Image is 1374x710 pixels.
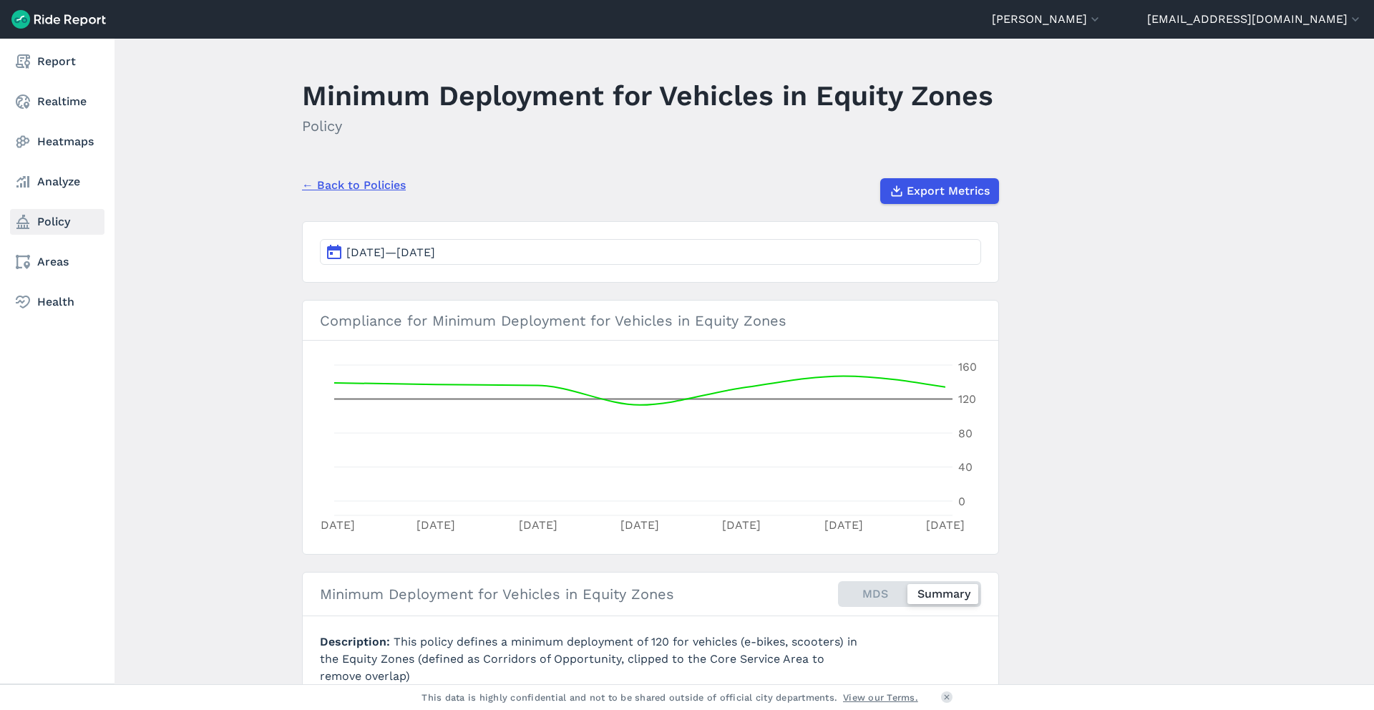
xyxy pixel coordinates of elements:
tspan: [DATE] [824,518,863,532]
button: [PERSON_NAME] [992,11,1102,28]
tspan: [DATE] [620,518,659,532]
button: Export Metrics [880,178,999,204]
a: Report [10,49,104,74]
tspan: 120 [958,392,976,406]
tspan: [DATE] [416,518,455,532]
h2: Minimum Deployment for Vehicles in Equity Zones [320,583,674,605]
span: [DATE]—[DATE] [346,245,435,259]
img: Ride Report [11,10,106,29]
a: Policy [10,209,104,235]
tspan: [DATE] [722,518,761,532]
tspan: 160 [958,360,977,374]
button: [EMAIL_ADDRESS][DOMAIN_NAME] [1147,11,1363,28]
tspan: [DATE] [316,518,355,532]
tspan: 40 [958,460,973,474]
tspan: 80 [958,427,973,440]
a: Areas [10,249,104,275]
span: This policy defines a minimum deployment of 120 for vehicles (e-bikes, scooters) in the Equity Zo... [320,635,857,683]
button: [DATE]—[DATE] [320,239,981,265]
tspan: [DATE] [926,518,965,532]
span: Export Metrics [907,183,990,200]
tspan: [DATE] [519,518,557,532]
a: Analyze [10,169,104,195]
a: Realtime [10,89,104,115]
a: Health [10,289,104,315]
tspan: 0 [958,495,965,508]
h1: Minimum Deployment for Vehicles in Equity Zones [302,76,993,115]
a: View our Terms. [843,691,918,704]
a: Heatmaps [10,129,104,155]
span: Description [320,635,394,648]
h3: Compliance for Minimum Deployment for Vehicles in Equity Zones [303,301,998,341]
h2: Policy [302,115,993,137]
a: ← Back to Policies [302,177,406,194]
